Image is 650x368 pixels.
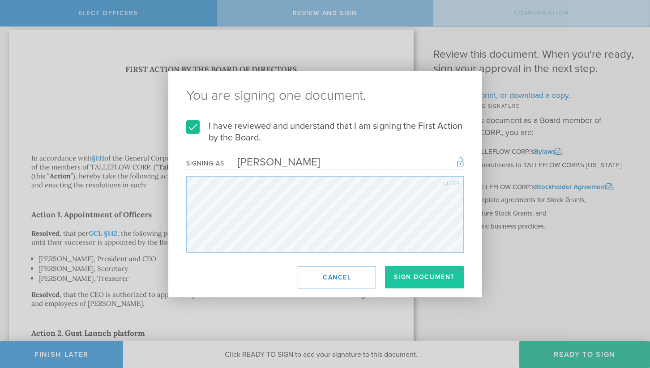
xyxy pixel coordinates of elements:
div: Signing as [186,160,224,167]
ng-pluralize: You are signing one document. [186,89,464,102]
label: I have reviewed and understand that I am signing the First Action by the Board. [186,120,464,144]
button: Sign Document [385,266,464,288]
div: [PERSON_NAME] [224,156,320,169]
button: Cancel [298,266,376,288]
